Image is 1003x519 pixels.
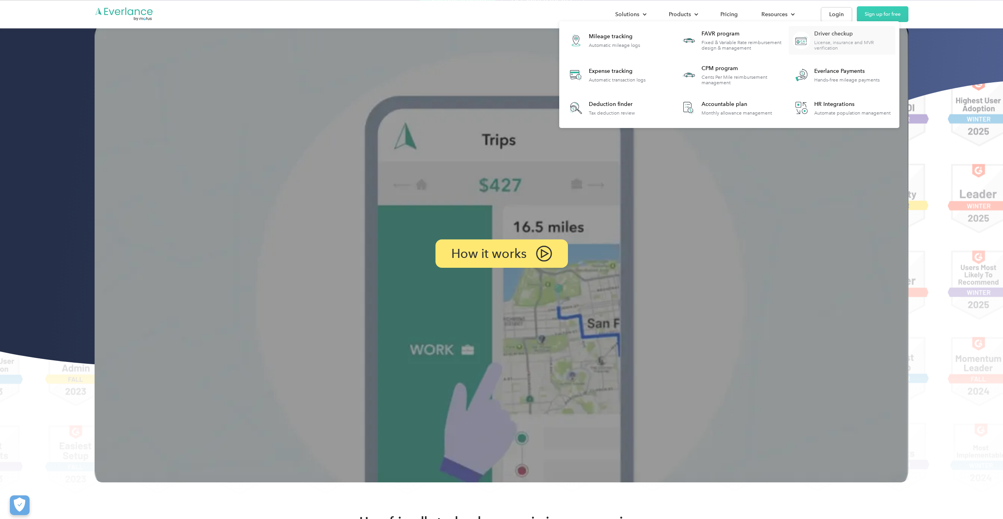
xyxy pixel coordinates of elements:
[676,26,783,55] a: FAVR programFixed & Variable Rate reimbursement design & management
[702,110,772,116] div: Monthly allowance management
[829,9,844,19] div: Login
[589,43,640,48] div: Automatic mileage logs
[589,77,646,83] div: Automatic transaction logs
[814,77,880,83] div: Hands-free mileage payments
[814,40,895,51] div: License, insurance and MVR verification
[789,95,895,121] a: HR IntegrationsAutomate population management
[589,100,635,108] div: Deduction finder
[702,100,772,108] div: Accountable plan
[95,7,154,22] a: Go to homepage
[702,40,782,51] div: Fixed & Variable Rate reimbursement design & management
[814,67,880,75] div: Everlance Payments
[589,33,640,41] div: Mileage tracking
[814,100,891,108] div: HR Integrations
[661,7,705,21] div: Products
[166,39,205,56] input: Submit
[615,9,639,19] div: Solutions
[761,9,787,19] div: Resources
[814,30,895,38] div: Driver checkup
[713,7,746,21] a: Pricing
[589,110,635,116] div: Tax deduction review
[669,9,691,19] div: Products
[789,26,895,55] a: Driver checkupLicense, insurance and MVR verification
[814,110,891,116] div: Automate population management
[857,6,908,22] a: Sign up for free
[676,61,783,89] a: CPM programCents Per Mile reimbursement management
[563,61,649,89] a: Expense trackingAutomatic transaction logs
[702,65,782,72] div: CPM program
[559,21,899,128] nav: Products
[451,248,527,259] p: How it works
[607,7,653,21] div: Solutions
[754,7,801,21] div: Resources
[821,7,852,22] a: Login
[563,95,639,121] a: Deduction finderTax deduction review
[676,95,776,121] a: Accountable planMonthly allowance management
[720,9,738,19] div: Pricing
[589,67,646,75] div: Expense tracking
[702,74,782,85] div: Cents Per Mile reimbursement management
[789,61,884,89] a: Everlance PaymentsHands-free mileage payments
[702,30,782,38] div: FAVR program
[10,495,30,515] button: Cookies Settings
[563,26,644,55] a: Mileage trackingAutomatic mileage logs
